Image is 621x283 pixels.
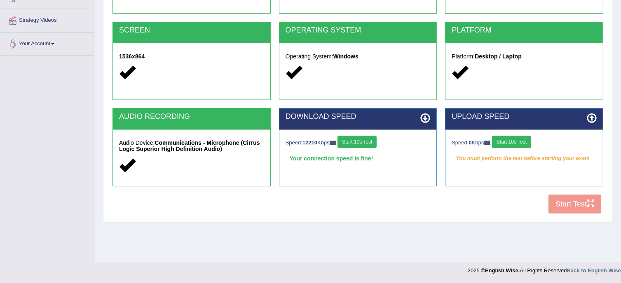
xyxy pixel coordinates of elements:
[286,113,431,121] h2: DOWNLOAD SPEED
[452,136,597,150] div: Speed: Kbps
[302,139,317,146] strong: 12210
[492,136,531,148] button: Start 10s Test
[286,26,431,35] h2: OPERATING SYSTEM
[119,113,264,121] h2: AUDIO RECORDING
[0,9,94,30] a: Strategy Videos
[452,152,597,165] em: You must perform the test before starting your exam
[119,140,264,153] h5: Audio Device:
[119,26,264,35] h2: SCREEN
[452,113,597,121] h2: UPLOAD SPEED
[567,267,621,274] a: Back to English Wise
[333,53,359,60] strong: Windows
[0,32,94,53] a: Your Account
[119,53,145,60] strong: 1536x864
[286,53,431,60] h5: Operating System:
[484,141,490,145] img: ajax-loader-fb-connection.gif
[286,136,431,150] div: Speed: Kbps
[286,152,431,165] div: Your connection speed is fine!
[119,139,260,152] strong: Communications - Microphone (Cirrus Logic Superior High Definition Audio)
[330,141,336,145] img: ajax-loader-fb-connection.gif
[337,136,377,148] button: Start 10s Test
[452,26,597,35] h2: PLATFORM
[452,53,597,60] h5: Platform:
[485,267,520,274] strong: English Wise.
[468,262,621,274] div: 2025 © All Rights Reserved
[469,139,472,146] strong: 0
[475,53,522,60] strong: Desktop / Laptop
